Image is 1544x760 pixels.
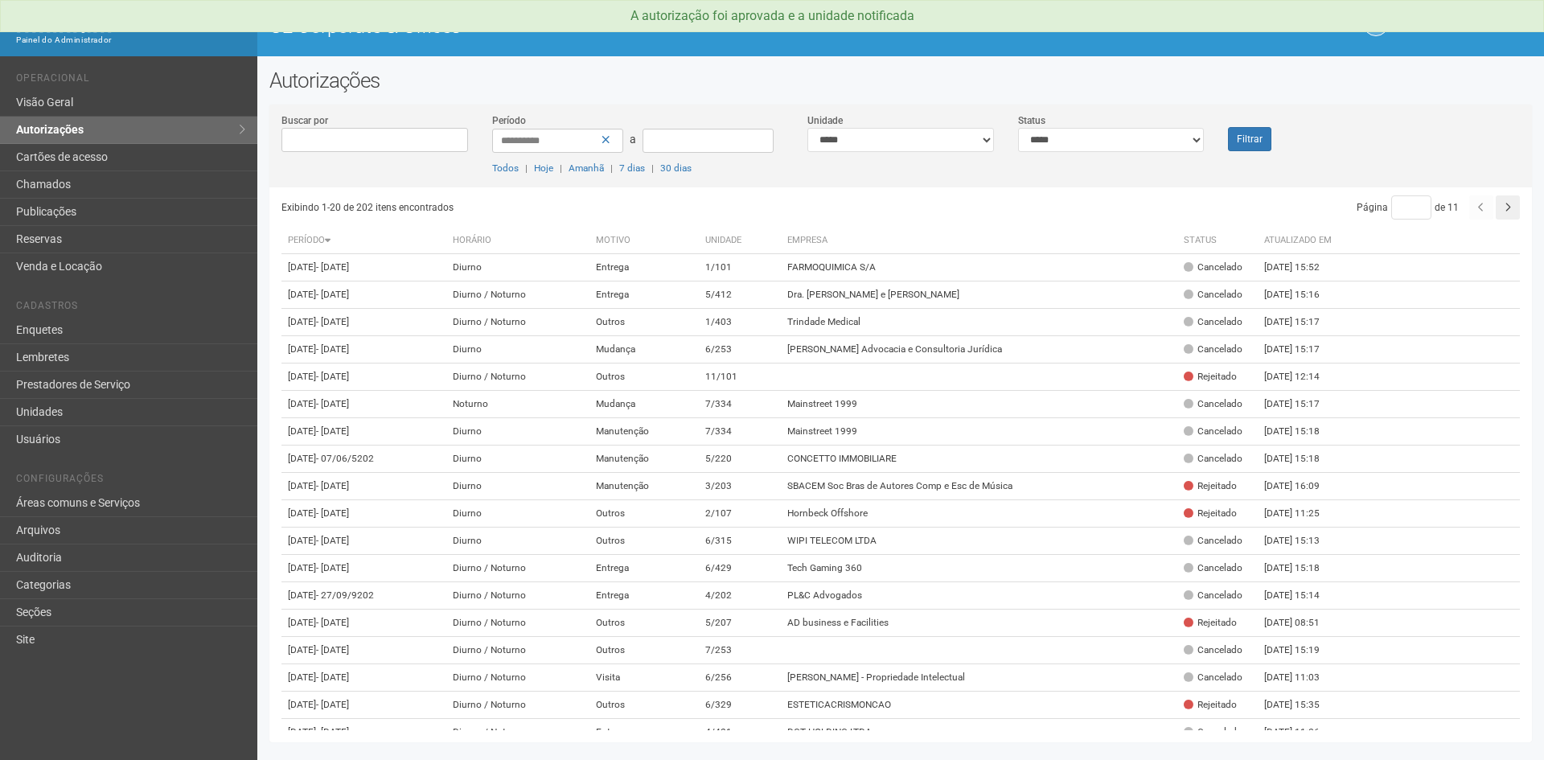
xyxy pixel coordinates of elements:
[1258,692,1346,719] td: [DATE] 15:35
[1184,261,1242,274] div: Cancelado
[699,719,781,746] td: 4/401
[1018,113,1045,128] label: Status
[281,637,446,664] td: [DATE]
[1184,534,1242,548] div: Cancelado
[281,281,446,309] td: [DATE]
[1184,698,1237,712] div: Rejeitado
[589,719,699,746] td: Entrega
[1184,507,1237,520] div: Rejeitado
[1184,479,1237,493] div: Rejeitado
[281,418,446,446] td: [DATE]
[16,473,245,490] li: Configurações
[699,582,781,610] td: 4/202
[534,162,553,174] a: Hoje
[1184,370,1237,384] div: Rejeitado
[699,637,781,664] td: 7/253
[781,582,1177,610] td: PL&C Advogados
[1258,500,1346,528] td: [DATE] 11:25
[781,719,1177,746] td: DGT HOLDING LTDA
[316,316,349,327] span: - [DATE]
[660,162,692,174] a: 30 dias
[281,664,446,692] td: [DATE]
[699,555,781,582] td: 6/429
[589,281,699,309] td: Entrega
[1258,610,1346,637] td: [DATE] 08:51
[446,364,589,391] td: Diurno / Noturno
[316,480,349,491] span: - [DATE]
[699,254,781,281] td: 1/101
[781,555,1177,582] td: Tech Gaming 360
[781,610,1177,637] td: AD business e Facilities
[781,418,1177,446] td: Mainstreet 1999
[281,336,446,364] td: [DATE]
[316,726,349,737] span: - [DATE]
[560,162,562,174] span: |
[269,68,1532,92] h2: Autorizações
[1258,719,1346,746] td: [DATE] 11:26
[281,254,446,281] td: [DATE]
[1258,391,1346,418] td: [DATE] 15:17
[1177,228,1258,254] th: Status
[446,473,589,500] td: Diurno
[446,719,589,746] td: Diurno / Noturno
[1258,446,1346,473] td: [DATE] 15:18
[281,228,446,254] th: Período
[781,309,1177,336] td: Trindade Medical
[446,528,589,555] td: Diurno
[1184,671,1242,684] div: Cancelado
[525,162,528,174] span: |
[446,610,589,637] td: Diurno / Noturno
[316,371,349,382] span: - [DATE]
[446,582,589,610] td: Diurno / Noturno
[589,254,699,281] td: Entrega
[699,336,781,364] td: 6/253
[589,446,699,473] td: Manutenção
[281,195,901,220] div: Exibindo 1-20 de 202 itens encontrados
[316,507,349,519] span: - [DATE]
[1258,336,1346,364] td: [DATE] 15:17
[589,692,699,719] td: Outros
[316,289,349,300] span: - [DATE]
[1258,582,1346,610] td: [DATE] 15:14
[699,473,781,500] td: 3/203
[699,228,781,254] th: Unidade
[446,391,589,418] td: Noturno
[589,391,699,418] td: Mudança
[281,610,446,637] td: [DATE]
[699,528,781,555] td: 6/315
[589,582,699,610] td: Entrega
[446,228,589,254] th: Horário
[446,309,589,336] td: Diurno / Noturno
[281,528,446,555] td: [DATE]
[781,254,1177,281] td: FARMOQUIMICA S/A
[281,473,446,500] td: [DATE]
[589,664,699,692] td: Visita
[781,500,1177,528] td: Hornbeck Offshore
[699,418,781,446] td: 7/334
[1228,127,1271,151] button: Filtrar
[589,336,699,364] td: Mudança
[699,500,781,528] td: 2/107
[589,528,699,555] td: Outros
[492,113,526,128] label: Período
[316,535,349,546] span: - [DATE]
[316,453,374,464] span: - 07/06/5202
[281,500,446,528] td: [DATE]
[1258,637,1346,664] td: [DATE] 15:19
[281,113,328,128] label: Buscar por
[446,446,589,473] td: Diurno
[781,336,1177,364] td: [PERSON_NAME] Advocacia e Consultoria Jurídica
[446,664,589,692] td: Diurno / Noturno
[1258,364,1346,391] td: [DATE] 12:14
[446,281,589,309] td: Diurno / Noturno
[781,473,1177,500] td: SBACEM Soc Bras de Autores Comp e Esc de Música
[589,637,699,664] td: Outros
[1184,343,1242,356] div: Cancelado
[16,33,245,47] div: Painel do Administrador
[699,610,781,637] td: 5/207
[619,162,645,174] a: 7 dias
[281,391,446,418] td: [DATE]
[1258,528,1346,555] td: [DATE] 15:13
[699,364,781,391] td: 11/101
[589,364,699,391] td: Outros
